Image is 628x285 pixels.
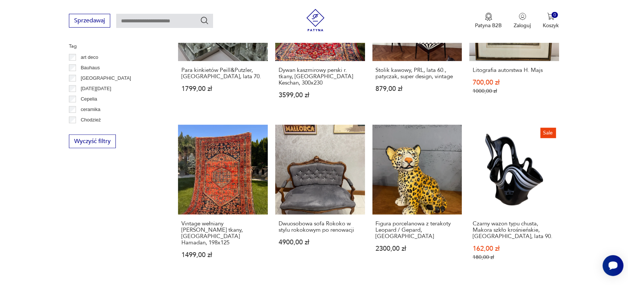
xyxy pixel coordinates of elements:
[376,246,459,252] p: 2300,00 zł
[514,13,531,29] button: Zaloguj
[69,19,110,24] a: Sprzedawaj
[200,16,209,25] button: Szukaj
[69,42,160,50] p: Tag
[543,13,559,29] button: 0Koszyk
[279,92,362,98] p: 3599,00 zł
[485,13,492,21] img: Ikona medalu
[81,126,99,134] p: Ćmielów
[81,85,111,93] p: [DATE][DATE]
[279,239,362,246] p: 4900,00 zł
[473,246,556,252] p: 162,00 zł
[69,134,116,148] button: Wyczyść filtry
[552,12,558,18] div: 0
[376,221,459,240] h3: Figura porcelanowa z terakoty Leopard / Gepard, [GEOGRAPHIC_DATA]
[376,67,459,80] h3: Stolik kawowy, PRL, lata 60., patyczak, super design, vintage
[279,221,362,233] h3: Dwuosobowa sofa Rokoko w stylu rokokowym po renowacji
[178,125,268,275] a: Vintage wełniany dywan perski r. tkany, Iran Hamadan, 198x125Vintage wełniany [PERSON_NAME] tkany...
[181,221,264,246] h3: Vintage wełniany [PERSON_NAME] tkany, [GEOGRAPHIC_DATA] Hamadan, 198x125
[81,105,101,114] p: ceramika
[81,64,100,72] p: Bauhaus
[81,116,101,124] p: Chodzież
[81,95,97,103] p: Cepelia
[475,13,502,29] a: Ikona medaluPatyna B2B
[181,252,264,258] p: 1499,00 zł
[475,22,502,29] p: Patyna B2B
[475,13,502,29] button: Patyna B2B
[519,13,526,20] img: Ikonka użytkownika
[543,22,559,29] p: Koszyk
[81,53,98,61] p: art deco
[372,125,462,275] a: Figura porcelanowa z terakoty Leopard / Gepard, ITALYFigura porcelanowa z terakoty Leopard / Gepa...
[376,86,459,92] p: 879,00 zł
[181,86,264,92] p: 1799,00 zł
[603,255,624,276] iframe: Smartsupp widget button
[473,88,556,94] p: 1000,00 zł
[473,254,556,260] p: 180,00 zł
[69,14,110,28] button: Sprzedawaj
[473,79,556,86] p: 700,00 zł
[304,9,327,31] img: Patyna - sklep z meblami i dekoracjami vintage
[514,22,531,29] p: Zaloguj
[469,125,559,275] a: SaleCzarny wazon typu chusta, Makora szkło krośnieńskie, Polska, lata 90.Czarny wazon typu chusta...
[547,13,555,20] img: Ikona koszyka
[473,221,556,240] h3: Czarny wazon typu chusta, Makora szkło krośnieńskie, [GEOGRAPHIC_DATA], lata 90.
[279,67,362,86] h3: Dywan kaszmirowy perski r. tkany, [GEOGRAPHIC_DATA] Keschan, 300x230
[473,67,556,73] h3: Litografia autorstwa H. Majs
[275,125,365,275] a: Dwuosobowa sofa Rokoko w stylu rokokowym po renowacjiDwuosobowa sofa Rokoko w stylu rokokowym po ...
[181,67,264,80] h3: Para kinkietów Peill&Putzler, [GEOGRAPHIC_DATA], lata 70.
[81,74,131,82] p: [GEOGRAPHIC_DATA]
